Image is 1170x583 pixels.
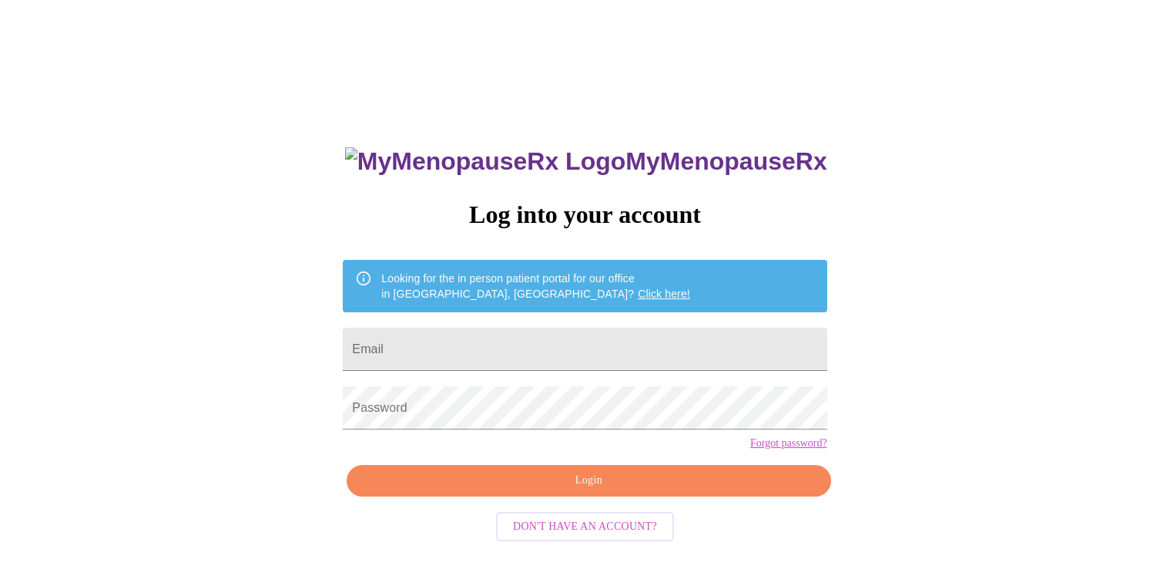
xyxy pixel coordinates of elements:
[345,147,625,176] img: MyMenopauseRx Logo
[513,517,657,537] span: Don't have an account?
[364,471,813,490] span: Login
[750,437,827,450] a: Forgot password?
[343,201,826,229] h3: Log into your account
[347,465,830,497] button: Login
[638,288,690,300] a: Click here!
[381,265,690,308] div: Looking for the in person patient portal for our office in [GEOGRAPHIC_DATA], [GEOGRAPHIC_DATA]?
[492,519,678,532] a: Don't have an account?
[345,147,827,176] h3: MyMenopauseRx
[496,512,674,542] button: Don't have an account?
